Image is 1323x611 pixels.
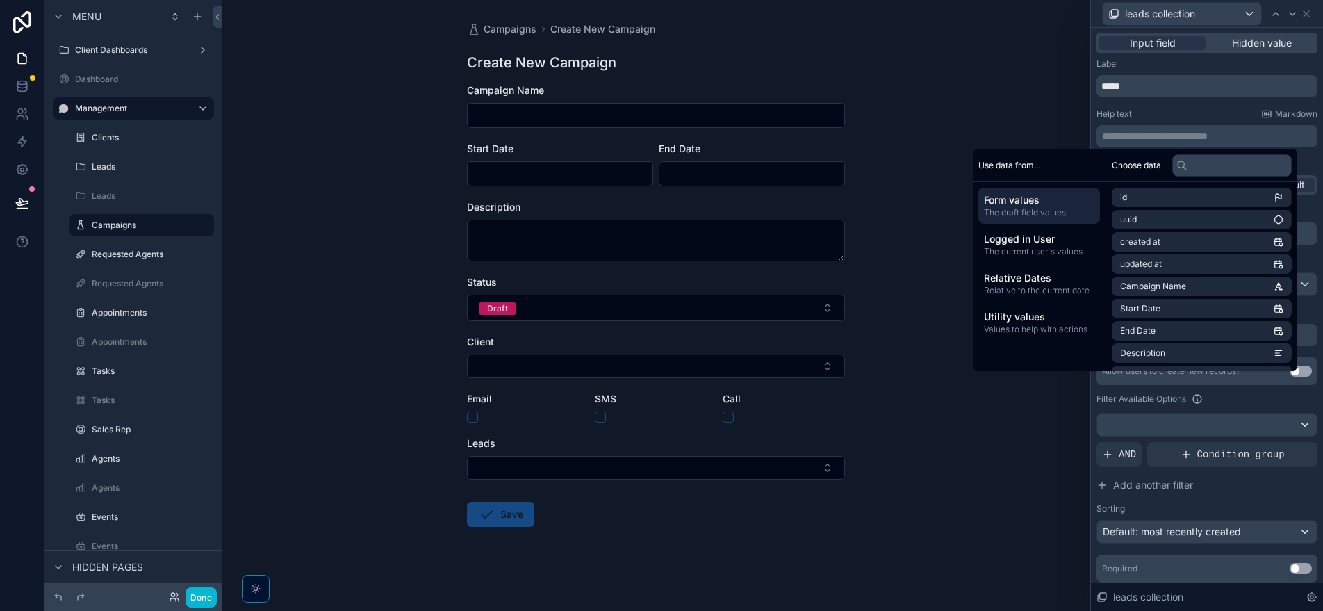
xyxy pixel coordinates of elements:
[75,103,186,114] label: Management
[72,560,143,574] span: Hidden pages
[984,246,1094,257] span: The current user's values
[69,535,214,557] a: Events
[1103,526,1241,537] span: Default: most recently created
[92,278,211,289] label: Requested Agents
[69,389,214,412] a: Tasks
[1102,2,1262,26] button: leads collection
[1113,590,1183,604] span: leads collection
[984,271,1094,285] span: Relative Dates
[984,324,1094,335] span: Values to help with actions
[467,437,495,449] span: Leads
[92,453,211,464] label: Agents
[69,214,214,236] a: Campaigns
[595,393,616,405] span: SMS
[467,53,616,72] h1: Create New Campaign
[467,22,536,36] a: Campaigns
[92,249,211,260] label: Requested Agents
[1261,108,1317,120] a: Markdown
[984,310,1094,324] span: Utility values
[75,44,192,56] label: Client Dashboards
[92,366,211,377] label: Tasks
[92,307,211,318] label: Appointments
[1096,520,1317,544] button: Default: most recently created
[1232,36,1292,50] span: Hidden value
[92,161,211,172] label: Leads
[467,355,845,378] button: Select Button
[1096,58,1118,70] label: Label
[984,232,1094,246] span: Logged in User
[1096,473,1317,498] button: Add another filter
[1119,448,1136,462] span: AND
[69,331,214,353] a: Appointments
[69,243,214,266] a: Requested Agents
[1275,108,1317,120] span: Markdown
[53,39,214,61] a: Client Dashboards
[1096,393,1186,405] label: Filter Available Options
[1130,36,1176,50] span: Input field
[92,541,211,552] label: Events
[53,97,214,120] a: Management
[550,22,655,36] a: Create New Campaign
[92,424,211,435] label: Sales Rep
[92,190,211,202] label: Leads
[484,22,536,36] span: Campaigns
[69,302,214,324] a: Appointments
[973,182,1106,346] div: scrollable content
[69,360,214,382] a: Tasks
[1096,503,1125,514] label: Sorting
[984,285,1094,296] span: Relative to the current date
[487,302,508,315] div: Draft
[1125,7,1195,21] span: leads collection
[984,193,1094,207] span: Form values
[467,142,513,154] span: Start Date
[69,127,214,149] a: Clients
[723,393,741,405] span: Call
[467,276,497,288] span: Status
[1112,160,1161,171] span: Choose data
[75,74,211,85] label: Dashboard
[69,185,214,207] a: Leads
[984,207,1094,218] span: The draft field values
[69,448,214,470] a: Agents
[69,156,214,178] a: Leads
[92,220,206,231] label: Campaigns
[1096,108,1132,120] label: Help text
[978,160,1040,171] span: Use data from...
[1102,366,1240,377] div: Allow users to create new records?
[1096,125,1317,147] div: scrollable content
[659,142,700,154] span: End Date
[92,395,211,406] label: Tasks
[1102,563,1137,574] div: Required
[69,477,214,499] a: Agents
[53,68,214,90] a: Dashboard
[1113,478,1193,492] span: Add another filter
[467,84,544,96] span: Campaign Name
[186,587,217,608] button: Done
[72,10,101,24] span: Menu
[467,502,534,527] button: Save
[69,272,214,295] a: Requested Agents
[1197,448,1285,462] span: Condition group
[467,201,520,213] span: Description
[467,336,494,348] span: Client
[92,336,211,348] label: Appointments
[92,482,211,494] label: Agents
[467,393,492,405] span: Email
[69,418,214,441] a: Sales Rep
[92,132,211,143] label: Clients
[69,506,214,528] a: Events
[467,456,845,480] button: Select Button
[467,295,845,321] button: Select Button
[92,512,211,523] label: Events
